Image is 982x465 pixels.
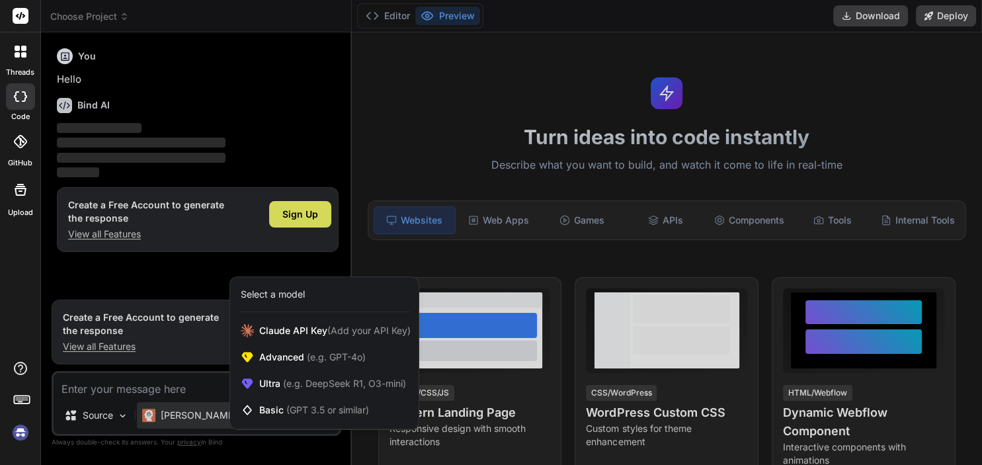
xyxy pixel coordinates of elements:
[327,325,411,336] span: (Add your API Key)
[259,377,406,390] span: Ultra
[259,351,366,364] span: Advanced
[9,421,32,444] img: signin
[259,403,369,417] span: Basic
[304,351,366,362] span: (e.g. GPT-4o)
[280,378,406,389] span: (e.g. DeepSeek R1, O3-mini)
[8,157,32,169] label: GitHub
[6,67,34,78] label: threads
[8,207,33,218] label: Upload
[241,288,305,301] div: Select a model
[11,111,30,122] label: code
[259,324,411,337] span: Claude API Key
[286,404,369,415] span: (GPT 3.5 or similar)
